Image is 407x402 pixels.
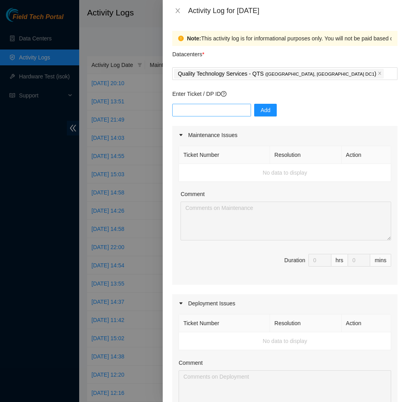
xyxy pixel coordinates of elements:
[172,294,397,312] div: Deployment Issues
[172,126,397,144] div: Maintenance Issues
[331,254,348,267] div: hrs
[261,106,270,114] span: Add
[254,104,277,116] button: Add
[181,202,391,240] textarea: Comment
[181,190,205,198] label: Comment
[284,256,305,265] div: Duration
[342,146,391,164] th: Action
[378,71,382,76] span: close
[179,358,203,367] label: Comment
[270,146,342,164] th: Resolution
[175,8,181,14] span: close
[178,36,184,41] span: exclamation-circle
[342,314,391,332] th: Action
[179,314,270,332] th: Ticket Number
[187,34,201,43] strong: Note:
[179,146,270,164] th: Ticket Number
[188,6,397,15] div: Activity Log for [DATE]
[172,7,183,15] button: Close
[179,301,183,306] span: caret-right
[179,332,391,350] td: No data to display
[265,72,375,76] span: ( [GEOGRAPHIC_DATA], [GEOGRAPHIC_DATA] DC1
[179,164,391,182] td: No data to display
[270,314,342,332] th: Resolution
[221,91,226,97] span: question-circle
[172,46,204,59] p: Datacenters
[370,254,391,267] div: mins
[172,90,397,98] p: Enter Ticket / DP ID
[178,69,376,78] p: Quality Technology Services - QTS )
[179,133,183,137] span: caret-right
